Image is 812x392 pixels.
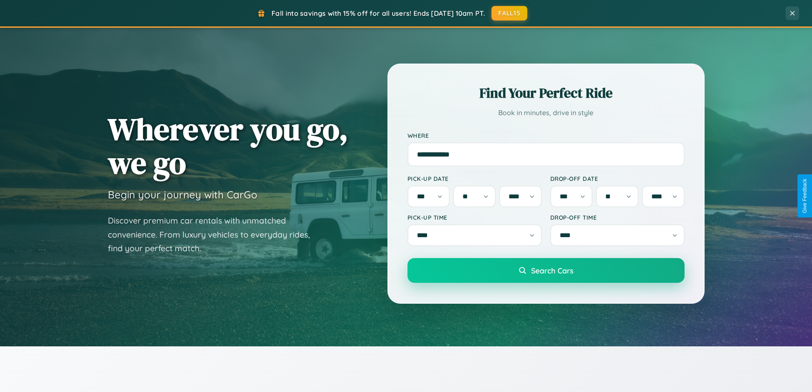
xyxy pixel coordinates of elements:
span: Fall into savings with 15% off for all users! Ends [DATE] 10am PT. [272,9,485,17]
h2: Find Your Perfect Ride [407,84,685,102]
h1: Wherever you go, we go [108,112,348,180]
h3: Begin your journey with CarGo [108,188,257,201]
label: Where [407,132,685,139]
label: Pick-up Time [407,214,542,221]
span: Search Cars [531,266,573,275]
div: Give Feedback [802,179,808,213]
p: Discover premium car rentals with unmatched convenience. From luxury vehicles to everyday rides, ... [108,214,321,256]
p: Book in minutes, drive in style [407,107,685,119]
button: Search Cars [407,258,685,283]
label: Pick-up Date [407,175,542,182]
button: FALL15 [491,6,527,20]
label: Drop-off Date [550,175,685,182]
label: Drop-off Time [550,214,685,221]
